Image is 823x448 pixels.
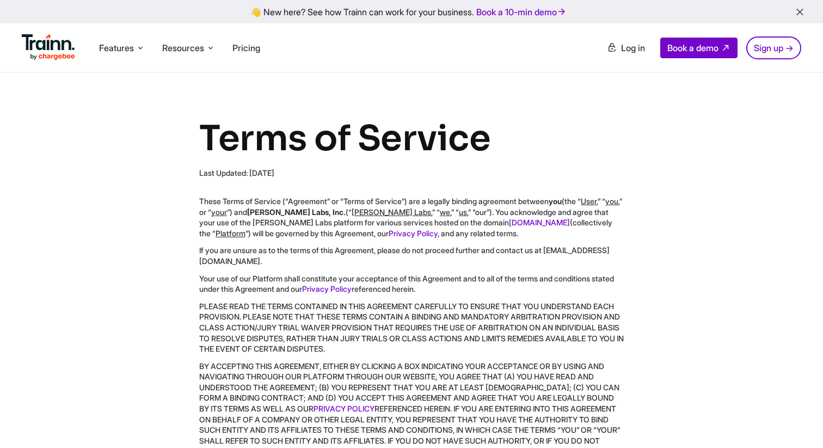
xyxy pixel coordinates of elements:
[352,207,431,217] u: [PERSON_NAME] Labs
[199,245,624,266] p: If you are unsure as to the terms of this Agreement, please do not proceed further and contact us...
[216,229,245,238] u: Platform
[581,197,597,206] u: User
[314,404,374,413] a: PRIVACY POLICY
[459,207,467,217] u: us
[22,34,75,60] img: Trainn Logo
[660,38,738,58] a: Book a demo
[302,284,352,293] a: Privacy Policy
[605,197,618,206] u: you
[621,42,645,53] span: Log in
[211,207,227,217] u: your
[549,197,562,206] b: you
[162,42,204,54] span: Resources
[199,116,624,161] h1: Terms of Service
[199,168,624,179] div: Last Updated: [DATE]
[99,42,134,54] span: Features
[474,4,569,20] a: Book a 10-min demo
[667,42,718,53] span: Book a demo
[199,273,624,294] p: Your use of our Platform shall constitute your acceptance of this Agreement and to all of the ter...
[389,229,438,238] a: Privacy Policy
[440,207,450,217] u: we
[232,42,260,53] a: Pricing
[746,36,801,59] a: Sign up →
[247,207,346,217] b: [PERSON_NAME] Labs, Inc.
[199,196,624,238] p: These Terms of Service (“Agreement” or “Terms of Service”) are a legally binding agreement betwee...
[199,301,624,354] p: PLEASE READ THE TERMS CONTAINED IN THIS AGREEMENT CAREFULLY TO ENSURE THAT YOU UNDERSTAND EACH PR...
[600,38,652,58] a: Log in
[509,218,570,227] a: [DOMAIN_NAME]
[7,7,816,17] div: 👋 New here? See how Trainn can work for your business.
